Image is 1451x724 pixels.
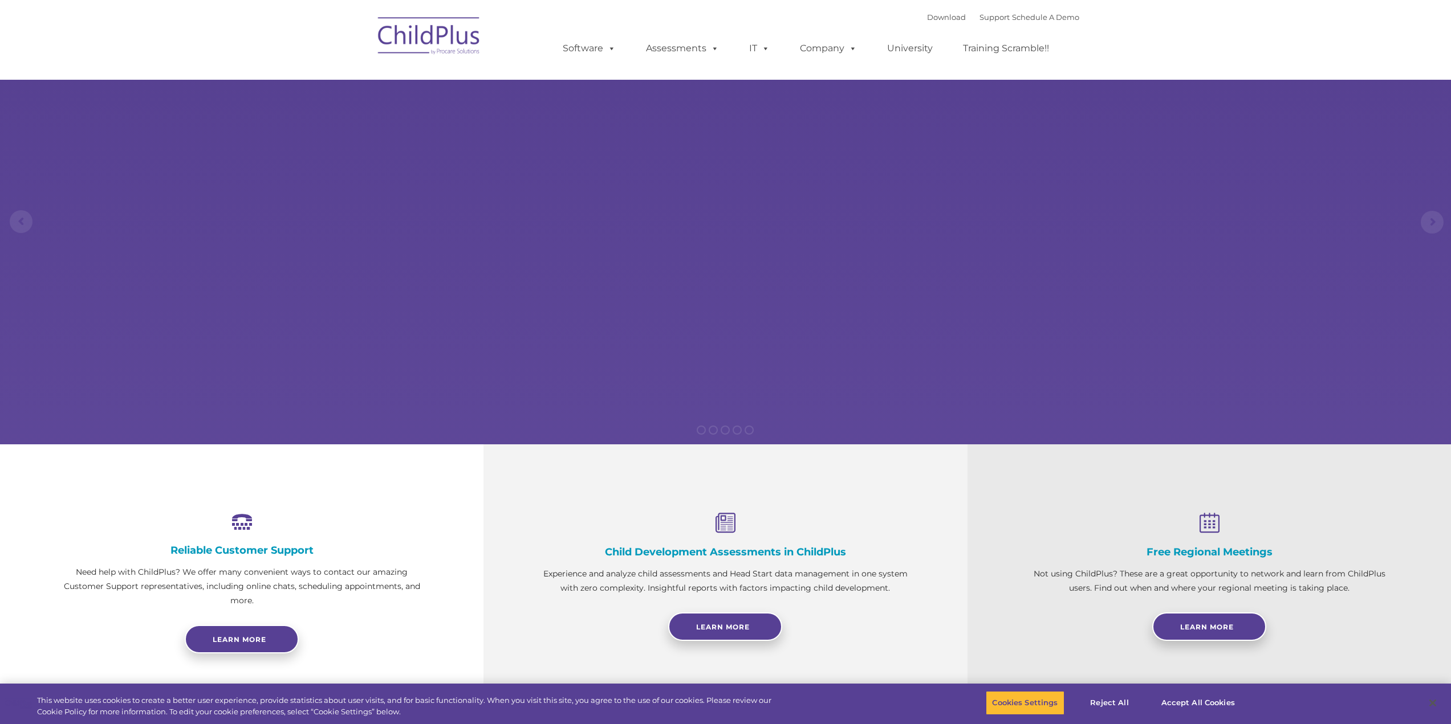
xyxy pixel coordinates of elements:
[540,567,910,595] p: Experience and analyze child assessments and Head Start data management in one system with zero c...
[986,691,1064,715] button: Cookies Settings
[979,13,1010,22] a: Support
[551,37,627,60] a: Software
[668,612,782,641] a: Learn More
[927,13,966,22] a: Download
[158,75,193,84] span: Last name
[952,37,1060,60] a: Training Scramble!!
[1180,623,1234,631] span: Learn More
[927,13,1079,22] font: |
[540,546,910,558] h4: Child Development Assessments in ChildPlus
[1152,612,1266,641] a: Learn More
[1012,13,1079,22] a: Schedule A Demo
[37,695,798,717] div: This website uses cookies to create a better user experience, provide statistics about user visit...
[57,544,426,557] h4: Reliable Customer Support
[185,625,299,653] a: Learn more
[57,565,426,608] p: Need help with ChildPlus? We offer many convenient ways to contact our amazing Customer Support r...
[738,37,781,60] a: IT
[789,37,868,60] a: Company
[1074,691,1145,715] button: Reject All
[635,37,730,60] a: Assessments
[696,623,750,631] span: Learn More
[1155,691,1241,715] button: Accept All Cookies
[876,37,944,60] a: University
[1025,546,1394,558] h4: Free Regional Meetings
[158,122,207,130] span: Phone number
[213,635,266,644] span: Learn more
[372,9,486,66] img: ChildPlus by Procare Solutions
[1025,567,1394,595] p: Not using ChildPlus? These are a great opportunity to network and learn from ChildPlus users. Fin...
[1420,690,1445,715] button: Close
